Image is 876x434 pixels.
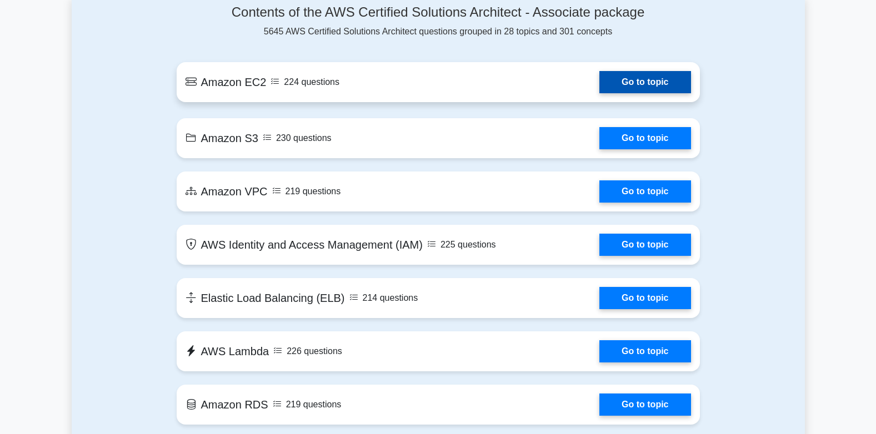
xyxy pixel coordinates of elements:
[177,4,700,21] h4: Contents of the AWS Certified Solutions Architect - Associate package
[599,127,690,149] a: Go to topic
[599,393,690,416] a: Go to topic
[599,340,690,362] a: Go to topic
[177,4,700,38] div: 5645 AWS Certified Solutions Architect questions grouped in 28 topics and 301 concepts
[599,71,690,93] a: Go to topic
[599,180,690,203] a: Go to topic
[599,234,690,256] a: Go to topic
[599,287,690,309] a: Go to topic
